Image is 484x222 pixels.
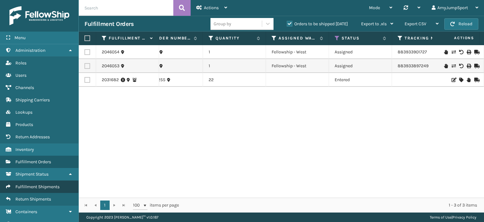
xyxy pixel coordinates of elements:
[15,196,51,202] span: Return Shipments
[459,78,463,82] i: Assign Carrier and Warehouse
[459,64,463,68] i: Void Label
[430,213,476,222] div: |
[266,59,329,73] td: Fellowship - West
[452,50,455,54] i: Change shipping
[15,171,49,177] span: Shipment Status
[474,64,478,68] i: Mark as Shipped
[84,20,134,28] h3: Fulfillment Orders
[287,21,348,27] label: Orders to be shipped [DATE]
[15,85,34,90] span: Channels
[203,45,266,59] td: 1
[444,50,448,54] i: On Hold
[405,35,443,41] label: Tracking Number
[444,18,478,30] button: Reload
[133,202,142,208] span: 100
[474,78,478,82] i: Mark as Shipped
[203,59,266,73] td: 1
[434,33,478,43] span: Actions
[430,215,452,219] a: Terms of Use
[467,64,470,68] i: Print Label
[329,59,392,73] td: Assigned
[203,73,266,87] td: 22
[369,5,380,10] span: Mode
[216,35,254,41] label: Quantity
[474,50,478,54] i: Mark as Shipped
[15,147,34,152] span: Inventory
[15,73,26,78] span: Users
[398,63,429,69] a: 883933897249
[15,110,32,115] span: Lookups
[444,64,448,68] i: On Hold
[100,201,110,210] a: 1
[398,49,427,55] a: 883933901727
[9,6,69,25] img: logo
[342,35,380,41] label: Status
[15,48,45,53] span: Administration
[15,134,50,140] span: Return Addresses
[102,77,119,83] a: 2031682
[279,35,317,41] label: Assigned Warehouse
[405,21,426,27] span: Export CSV
[188,202,477,208] div: 1 - 3 of 3 items
[459,50,463,54] i: Void Label
[109,35,147,41] label: Fulfillment Order Id
[86,213,158,222] p: Copyright 2023 [PERSON_NAME]™ v 1.0.187
[467,78,470,82] i: On Hold
[133,201,179,210] span: items per page
[266,45,329,59] td: Fellowship - West
[452,78,455,82] i: Edit
[15,122,33,127] span: Products
[452,64,455,68] i: Change shipping
[15,184,60,189] span: Fulfillment Shipments
[153,35,191,41] label: Order Number
[14,35,26,40] span: Menu
[102,63,119,69] a: 2046053
[15,60,26,66] span: Roles
[329,45,392,59] td: Assigned
[214,21,231,27] div: Group by
[204,5,219,10] span: Actions
[15,97,50,103] span: Shipping Carriers
[15,209,37,214] span: Containers
[329,73,392,87] td: Entered
[361,21,387,27] span: Export to .xls
[102,49,119,55] a: 2046054
[452,215,476,219] a: Privacy Policy
[15,159,51,165] span: Fulfillment Orders
[467,50,470,54] i: Print Label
